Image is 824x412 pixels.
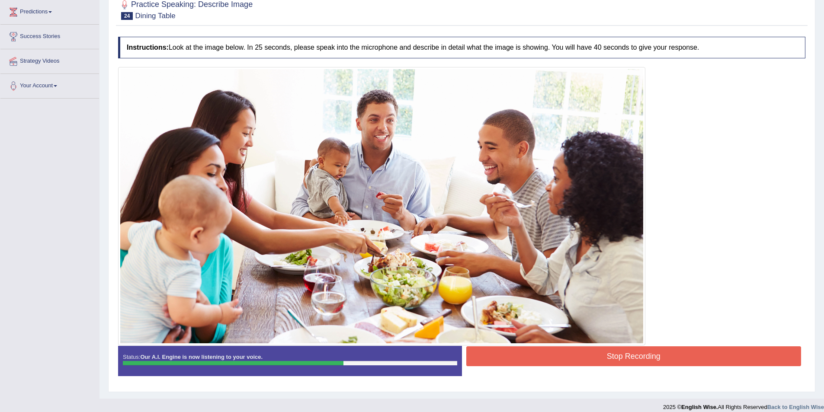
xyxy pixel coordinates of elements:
a: Your Account [0,74,99,96]
strong: English Wise. [681,404,718,410]
span: 24 [121,12,133,20]
small: Dining Table [135,12,175,20]
b: Instructions: [127,44,169,51]
button: Stop Recording [466,346,802,366]
div: 2025 © All Rights Reserved [663,399,824,411]
strong: Our A.I. Engine is now listening to your voice. [140,354,263,360]
div: Status: [118,346,462,376]
a: Strategy Videos [0,49,99,71]
a: Success Stories [0,25,99,46]
a: Back to English Wise [767,404,824,410]
h4: Look at the image below. In 25 seconds, please speak into the microphone and describe in detail w... [118,37,805,58]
